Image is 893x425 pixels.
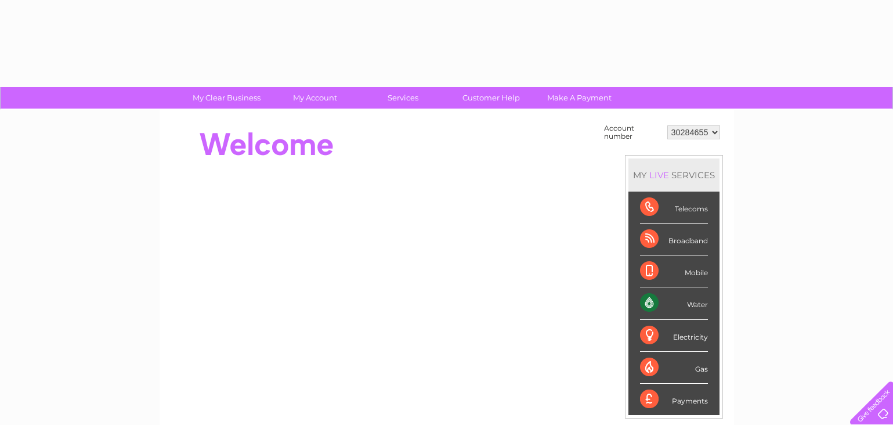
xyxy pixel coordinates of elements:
[267,87,363,109] a: My Account
[640,384,708,415] div: Payments
[640,287,708,319] div: Water
[640,255,708,287] div: Mobile
[640,320,708,352] div: Electricity
[355,87,451,109] a: Services
[628,159,720,192] div: MY SERVICES
[443,87,539,109] a: Customer Help
[601,121,664,143] td: Account number
[640,224,708,255] div: Broadband
[640,352,708,384] div: Gas
[179,87,274,109] a: My Clear Business
[532,87,627,109] a: Make A Payment
[640,192,708,224] div: Telecoms
[647,170,671,181] div: LIVE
